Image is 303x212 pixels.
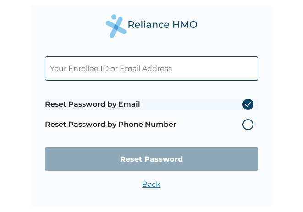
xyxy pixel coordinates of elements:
[45,147,258,171] input: Reset Password
[45,56,258,81] input: Your Enrollee ID or Email Address
[45,99,258,110] label: Reset Password by Email
[106,14,198,38] img: Reliance Health's Logo
[45,94,258,135] span: Password reset method
[45,119,258,130] label: Reset Password by Phone Number
[142,180,160,189] a: Back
